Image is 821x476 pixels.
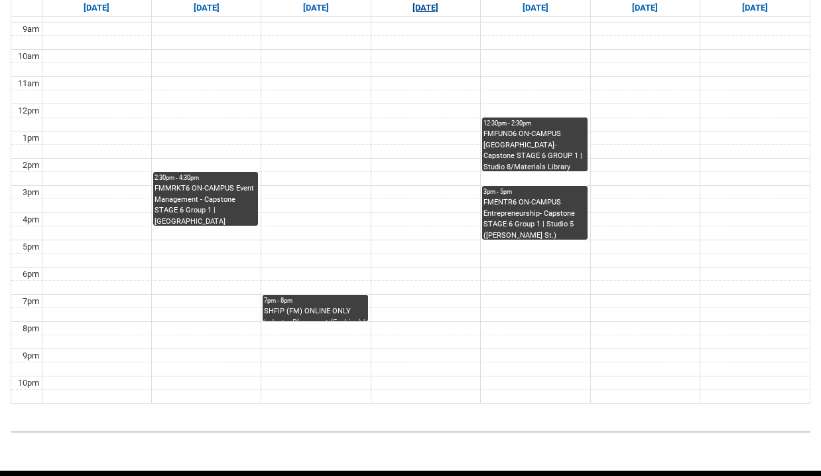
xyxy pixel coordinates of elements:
div: 3pm - 5pm [483,187,586,197]
div: 10pm [15,376,42,390]
div: 12pm [15,104,42,118]
div: 9pm [20,349,42,362]
div: SHFIP (FM) ONLINE ONLY Industry Placement (Fashion) | Online | [PERSON_NAME] [264,306,366,321]
div: 8pm [20,322,42,335]
div: FMFUND6 ON-CAMPUS [GEOGRAPHIC_DATA]- Capstone STAGE 6 GROUP 1 | Studio 8/Materials Library ([PERS... [483,129,586,171]
div: 9am [20,23,42,36]
div: FMMRKT6 ON-CAMPUS Event Management - Capstone STAGE 6 Group 1 | [GEOGRAPHIC_DATA] ([PERSON_NAME][... [155,183,257,225]
div: 12:30pm - 2:30pm [483,119,586,128]
img: REDU_GREY_LINE [11,425,810,439]
div: 11am [15,77,42,90]
div: 3pm [20,186,42,199]
div: 1pm [20,131,42,145]
div: 5pm [20,240,42,254]
div: 7pm [20,295,42,308]
div: 10am [15,50,42,63]
div: 2:30pm - 4:30pm [155,173,257,183]
div: FMENTR6 ON-CAMPUS Entrepreneurship- Capstone STAGE 6 Group 1 | Studio 5 ([PERSON_NAME] St.) (capa... [483,197,586,239]
div: 6pm [20,268,42,281]
div: 7pm - 8pm [264,296,366,305]
div: 4pm [20,213,42,226]
div: 2pm [20,159,42,172]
